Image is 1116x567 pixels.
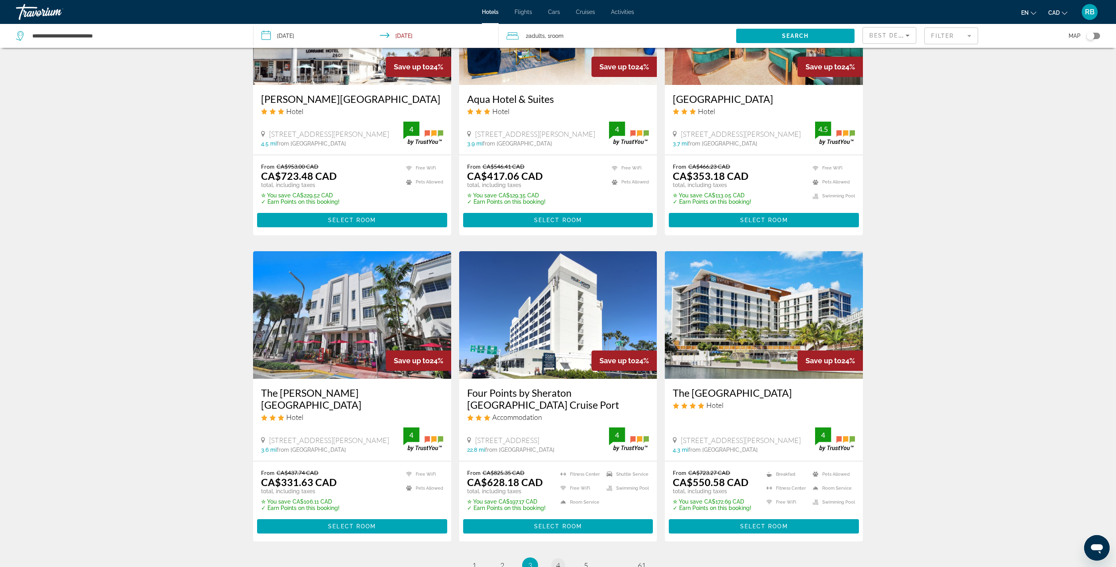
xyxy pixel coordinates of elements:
[499,24,736,48] button: Travelers: 2 adults, 0 children
[669,215,859,224] a: Select Room
[261,107,443,116] div: 3 star Hotel
[673,163,686,170] span: From
[257,521,447,530] a: Select Room
[688,469,730,476] del: CA$723.27 CAD
[402,483,443,493] li: Pets Allowed
[16,2,96,22] a: Travorium
[809,483,855,493] li: Room Service
[467,505,546,511] p: ✓ Earn Points on this booking!
[261,505,340,511] p: ✓ Earn Points on this booking!
[815,122,855,145] img: trustyou-badge.svg
[482,9,499,15] span: Hotels
[277,469,318,476] del: CA$437.74 CAD
[261,498,291,505] span: ✮ You save
[688,447,758,453] span: from [GEOGRAPHIC_DATA]
[591,350,657,371] div: 24%
[545,30,564,41] span: , 1
[673,199,751,205] p: ✓ Earn Points on this booking!
[1048,7,1067,18] button: Change currency
[669,521,859,530] a: Select Room
[556,469,603,479] li: Fitness Center
[261,199,340,205] p: ✓ Earn Points on this booking!
[261,488,340,494] p: total, including taxes
[529,33,545,39] span: Adults
[1021,10,1029,16] span: en
[261,93,443,105] a: [PERSON_NAME][GEOGRAPHIC_DATA]
[611,9,634,15] span: Activities
[261,447,277,453] span: 3.6 mi
[673,93,855,105] a: [GEOGRAPHIC_DATA]
[609,427,649,451] img: trustyou-badge.svg
[467,192,497,199] span: ✮ You save
[485,447,554,453] span: from [GEOGRAPHIC_DATA]
[665,251,863,379] img: Hotel image
[809,469,855,479] li: Pets Allowed
[483,140,552,147] span: from [GEOGRAPHIC_DATA]
[603,483,649,493] li: Swimming Pool
[809,497,855,507] li: Swimming Pool
[608,177,649,187] li: Pets Allowed
[261,192,340,199] p: CA$229.52 CAD
[815,430,831,440] div: 4
[681,436,801,445] span: [STREET_ADDRESS][PERSON_NAME]
[467,488,546,494] p: total, including taxes
[1021,7,1036,18] button: Change language
[669,213,859,227] button: Select Room
[673,505,751,511] p: ✓ Earn Points on this booking!
[459,251,657,379] img: Hotel image
[806,63,841,71] span: Save up to
[467,192,546,199] p: CA$129.35 CAD
[386,57,451,77] div: 24%
[253,24,499,48] button: Check-in date: Oct 9, 2025 Check-out date: Oct 12, 2025
[1084,535,1110,561] iframe: Button to launch messaging window
[467,469,481,476] span: From
[762,483,809,493] li: Fitness Center
[467,93,649,105] a: Aqua Hotel & Suites
[277,447,346,453] span: from [GEOGRAPHIC_DATA]
[688,140,757,147] span: from [GEOGRAPHIC_DATA]
[673,498,751,505] p: CA$172.69 CAD
[467,163,481,170] span: From
[403,430,419,440] div: 4
[261,387,443,411] h3: The [PERSON_NAME][GEOGRAPHIC_DATA]
[475,436,539,445] span: [STREET_ADDRESS]
[673,107,855,116] div: 3 star Hotel
[467,140,483,147] span: 3.9 mi
[463,213,653,227] button: Select Room
[402,163,443,173] li: Free WiFi
[467,498,546,505] p: CA$197.17 CAD
[688,163,730,170] del: CA$466.23 CAD
[673,192,751,199] p: CA$113.05 CAD
[261,476,337,488] ins: CA$331.63 CAD
[609,122,649,145] img: trustyou-badge.svg
[269,130,389,138] span: [STREET_ADDRESS][PERSON_NAME]
[599,356,635,365] span: Save up to
[698,107,715,116] span: Hotel
[467,182,546,188] p: total, including taxes
[673,140,688,147] span: 3.7 mi
[261,182,340,188] p: total, including taxes
[483,469,525,476] del: CA$825.35 CAD
[673,488,751,494] p: total, including taxes
[403,427,443,451] img: trustyou-badge.svg
[762,469,809,479] li: Breakfast
[534,523,582,530] span: Select Room
[467,199,546,205] p: ✓ Earn Points on this booking!
[515,9,532,15] a: Flights
[253,251,451,379] a: Hotel image
[576,9,595,15] a: Cruises
[869,32,911,39] span: Best Deals
[475,130,595,138] span: [STREET_ADDRESS][PERSON_NAME]
[463,519,653,534] button: Select Room
[261,140,277,147] span: 4.5 mi
[386,350,451,371] div: 24%
[548,9,560,15] a: Cars
[492,107,509,116] span: Hotel
[815,427,855,451] img: trustyou-badge.svg
[762,497,809,507] li: Free WiFi
[869,31,910,40] mat-select: Sort by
